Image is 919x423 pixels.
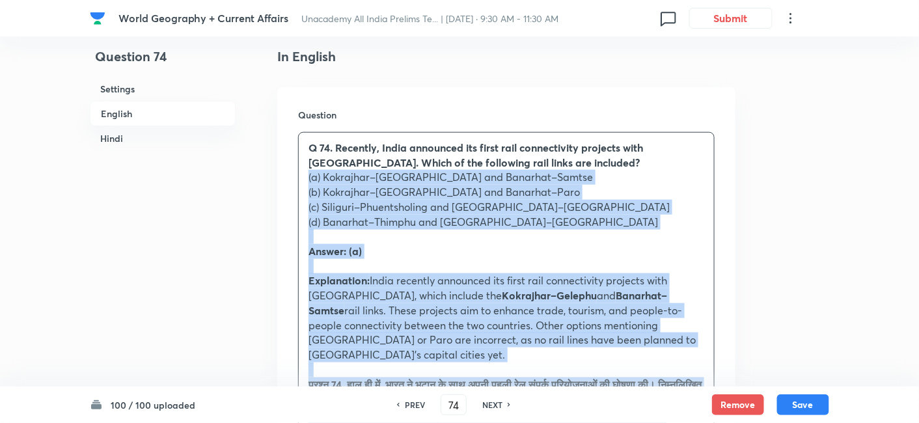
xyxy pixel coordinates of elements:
strong: Explanation: [309,273,370,287]
span: Unacademy All India Prelims Te... | [DATE] · 9:30 AM - 11:30 AM [302,12,559,25]
strong: प्रश्न 74. हाल ही में, भारत ने भूटान के साथ अपनी पहली रेल संपर्क परियोजनाओं की घोषणा की। निम्नलिख... [309,377,702,406]
strong: Kokrajhar–Gelephu [502,288,597,302]
span: World Geography + Current Affairs [118,11,289,25]
h6: English [90,101,236,126]
button: Submit [689,8,773,29]
h4: Question 74 [90,47,236,77]
button: Remove [712,394,764,415]
strong: Answer: (a) [309,244,362,258]
h6: 100 / 100 uploaded [111,398,195,412]
a: Company Logo [90,10,108,26]
button: Save [777,394,829,415]
h6: Settings [90,77,236,101]
h4: In English [277,47,735,66]
strong: Banarhat–Samtse [309,288,667,317]
p: (d) Banarhat–Thimphu and [GEOGRAPHIC_DATA]–[GEOGRAPHIC_DATA] [309,215,704,230]
p: India recently announced its first rail connectivity projects with [GEOGRAPHIC_DATA], which inclu... [309,273,704,362]
h6: Question [298,108,715,122]
p: (a) Kokrajhar–[GEOGRAPHIC_DATA] and Banarhat–Samtse [309,170,704,185]
h6: NEXT [482,399,502,411]
h6: Hindi [90,126,236,150]
p: (b) Kokrajhar–[GEOGRAPHIC_DATA] and Banarhat–Paro [309,185,704,200]
h6: PREV [405,399,425,411]
p: (c) Siliguri–Phuentsholing and [GEOGRAPHIC_DATA]–[GEOGRAPHIC_DATA] [309,200,704,215]
strong: Q 74. Recently, India announced its first rail connectivity projects with [GEOGRAPHIC_DATA]. Whic... [309,141,643,169]
img: Company Logo [90,10,105,26]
